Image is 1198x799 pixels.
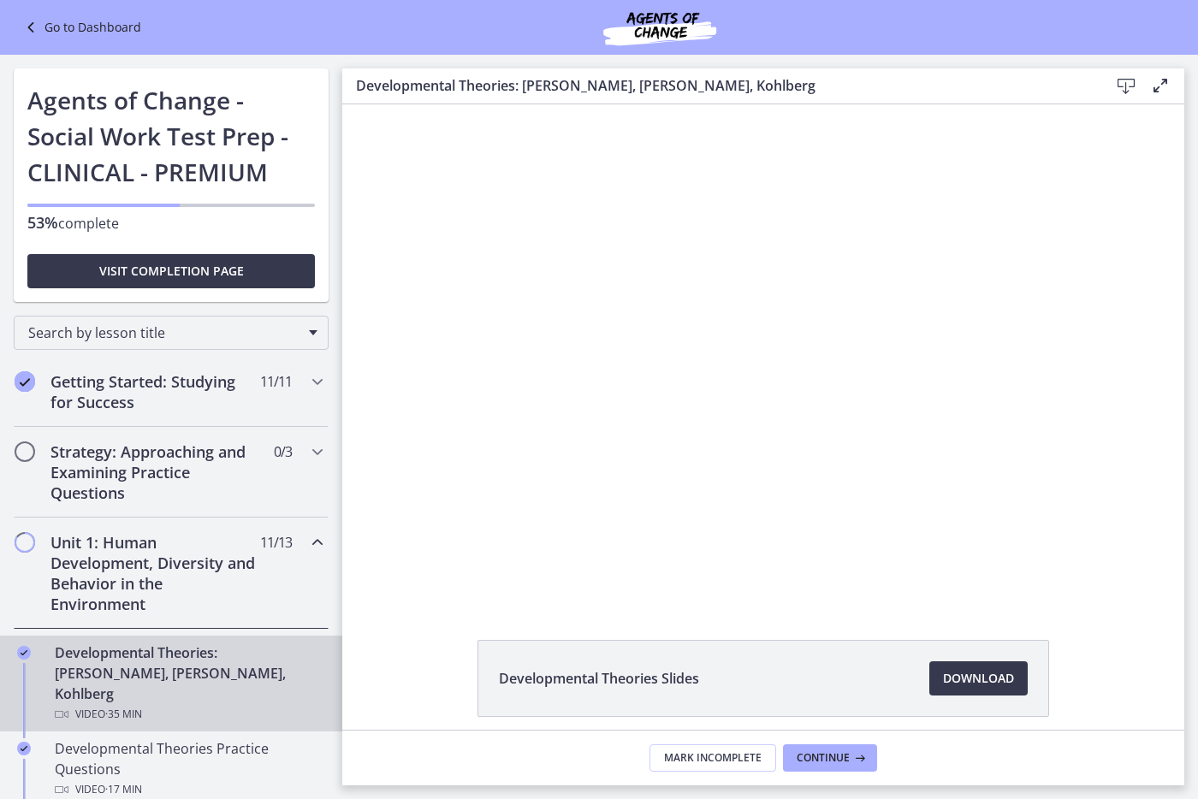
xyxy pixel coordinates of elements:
[17,742,31,755] i: Completed
[783,744,877,772] button: Continue
[28,323,300,342] span: Search by lesson title
[274,441,292,462] span: 0 / 3
[929,661,1028,695] a: Download
[15,371,35,392] i: Completed
[499,668,699,689] span: Developmental Theories Slides
[14,316,329,350] div: Search by lesson title
[105,704,142,725] span: · 35 min
[649,744,776,772] button: Mark Incomplete
[27,82,315,190] h1: Agents of Change - Social Work Test Prep - CLINICAL - PREMIUM
[50,371,259,412] h2: Getting Started: Studying for Success
[797,751,850,765] span: Continue
[50,441,259,503] h2: Strategy: Approaching and Examining Practice Questions
[21,17,141,38] a: Go to Dashboard
[664,751,762,765] span: Mark Incomplete
[55,642,322,725] div: Developmental Theories: [PERSON_NAME], [PERSON_NAME], Kohlberg
[342,104,1184,601] iframe: Video Lesson
[99,261,244,281] span: Visit completion page
[17,646,31,660] i: Completed
[50,532,259,614] h2: Unit 1: Human Development, Diversity and Behavior in the Environment
[943,668,1014,689] span: Download
[260,532,292,553] span: 11 / 13
[27,212,315,234] p: complete
[260,371,292,392] span: 11 / 11
[55,704,322,725] div: Video
[557,7,762,48] img: Agents of Change Social Work Test Prep
[27,254,315,288] button: Visit completion page
[27,212,58,233] span: 53%
[356,75,1082,96] h3: Developmental Theories: [PERSON_NAME], [PERSON_NAME], Kohlberg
